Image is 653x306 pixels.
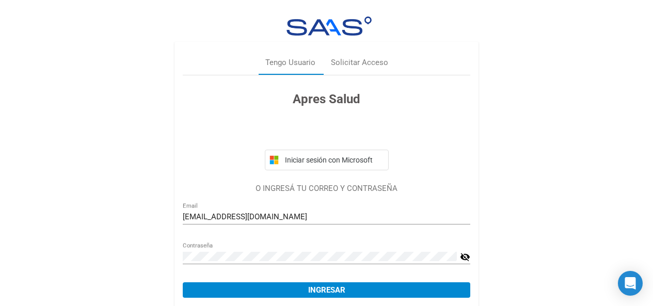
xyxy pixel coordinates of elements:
span: Iniciar sesión con Microsoft [283,156,384,164]
div: Tengo Usuario [265,57,315,69]
p: O INGRESÁ TU CORREO Y CONTRASEÑA [183,183,470,195]
div: Open Intercom Messenger [618,271,643,296]
div: Solicitar Acceso [331,57,388,69]
span: Ingresar [308,285,345,295]
iframe: Botón de Acceder con Google [260,120,394,142]
button: Iniciar sesión con Microsoft [265,150,389,170]
mat-icon: visibility_off [460,251,470,263]
button: Ingresar [183,282,470,298]
h3: Apres Salud [183,90,470,108]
